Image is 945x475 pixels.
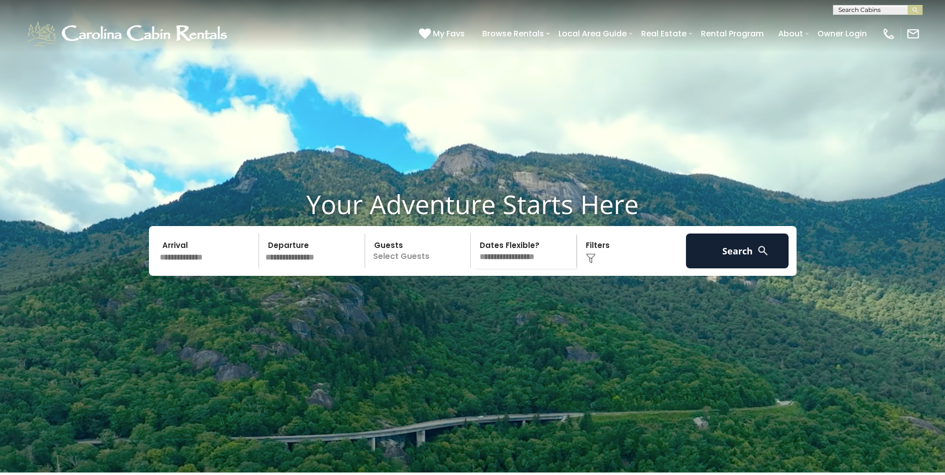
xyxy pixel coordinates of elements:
[553,25,632,42] a: Local Area Guide
[419,27,467,40] a: My Favs
[477,25,549,42] a: Browse Rentals
[757,244,769,257] img: search-regular-white.png
[812,25,872,42] a: Owner Login
[25,19,232,49] img: White-1-1-2.png
[686,234,789,268] button: Search
[7,189,938,220] h1: Your Adventure Starts Here
[906,27,920,41] img: mail-regular-white.png
[636,25,691,42] a: Real Estate
[433,27,465,40] span: My Favs
[882,27,896,41] img: phone-regular-white.png
[773,25,808,42] a: About
[368,234,471,268] p: Select Guests
[696,25,769,42] a: Rental Program
[586,253,596,263] img: filter--v1.png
